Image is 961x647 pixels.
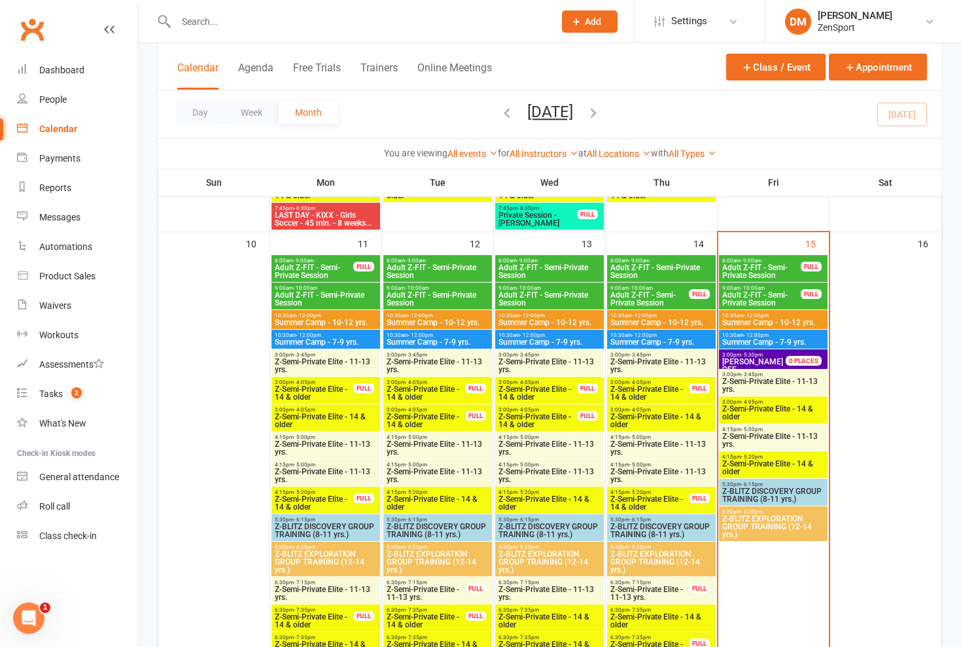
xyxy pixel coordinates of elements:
[610,523,713,538] span: Z-BLITZ DISCOVERY GROUP TRAINING (8-11 yrs.)
[17,321,138,350] a: Workouts
[577,209,598,219] div: FULL
[360,61,398,90] button: Trainers
[498,580,601,586] span: 6:30pm
[722,291,801,307] span: Adult Z-FIT - Semi-Private Session
[918,232,941,254] div: 16
[274,358,377,374] span: Z-Semi-Private Elite - 11-13 yrs.
[610,544,713,550] span: 5:30pm
[17,262,138,291] a: Product Sales
[274,607,354,613] span: 6:30pm
[722,258,801,264] span: 8:00am
[722,264,801,279] span: Adult Z-FIT - Semi-Private Session
[465,611,486,621] div: FULL
[17,521,138,551] a: Class kiosk mode
[274,544,377,550] span: 5:30pm
[629,379,651,385] span: - 4:05pm
[498,434,601,440] span: 4:15pm
[294,462,315,468] span: - 5:00pm
[71,387,82,398] span: 2
[353,383,374,393] div: FULL
[353,262,374,271] div: FULL
[726,54,826,80] button: Class / Event
[386,468,489,483] span: Z-Semi-Private Elite - 11-13 yrs.
[510,149,578,159] a: All Instructors
[498,205,578,211] span: 7:45pm
[353,611,374,621] div: FULL
[294,379,315,385] span: - 4:05pm
[498,291,601,307] span: Adult Z-FIT - Semi-Private Session
[744,332,769,338] span: - 12:00pm
[629,580,651,586] span: - 7:15pm
[722,313,825,319] span: 10:30am
[498,607,601,613] span: 6:30pm
[689,584,710,593] div: FULL
[629,434,651,440] span: - 5:00pm
[517,517,539,523] span: - 6:15pm
[17,291,138,321] a: Waivers
[386,338,489,346] span: Summer Camp - 7-9 yrs.
[498,379,578,385] span: 3:00pm
[386,291,489,307] span: Adult Z-FIT - Semi-Private Session
[741,352,763,358] span: - 5:30pm
[386,462,489,468] span: 4:15pm
[17,173,138,203] a: Reports
[274,379,354,385] span: 3:00pm
[279,101,338,124] button: Month
[517,285,541,291] span: - 10:00am
[386,313,489,319] span: 10:30am
[39,501,70,512] div: Roll call
[741,372,763,377] span: - 3:45pm
[274,462,377,468] span: 4:15pm
[274,407,377,413] span: 3:00pm
[722,454,825,460] span: 4:15pm
[386,495,489,511] span: Z-Semi-Private Elite - 14 & older
[610,468,713,483] span: Z-Semi-Private Elite - 11-13 yrs.
[498,495,601,511] span: Z-Semi-Private Elite - 14 & older
[722,332,825,338] span: 10:30am
[386,258,489,264] span: 8:00am
[629,407,651,413] span: - 4:05pm
[39,330,79,340] div: Workouts
[274,413,377,428] span: Z-Semi-Private Elite - 14 & older
[274,523,377,538] span: Z-BLITZ DISCOVERY GROUP TRAINING (8-11 yrs.)
[294,607,315,613] span: - 7:35pm
[741,509,763,515] span: - 6:20pm
[386,332,489,338] span: 10:30am
[517,407,539,413] span: - 4:05pm
[406,379,427,385] span: - 4:05pm
[520,332,545,338] span: - 12:00pm
[651,148,669,158] strong: with
[238,61,273,90] button: Agenda
[498,407,578,413] span: 3:00pm
[830,169,942,196] th: Sat
[722,285,801,291] span: 9:00am
[722,357,788,374] span: [PERSON_NAME] - OFF
[386,523,489,538] span: Z-BLITZ DISCOVERY GROUP TRAINING (8-11 yrs.)
[417,61,492,90] button: Online Meetings
[517,352,539,358] span: - 3:45pm
[610,352,713,358] span: 3:00pm
[406,352,427,358] span: - 3:45pm
[498,385,578,401] span: Z-Semi-Private Elite - 14 & older
[274,440,377,456] span: Z-Semi-Private Elite - 11-13 yrs.
[741,481,763,487] span: - 6:15pm
[629,285,653,291] span: - 10:00am
[386,413,466,428] span: Z-Semi-Private Elite - 14 & older
[610,607,713,613] span: 6:30pm
[16,13,48,46] a: Clubworx
[406,462,427,468] span: - 5:00pm
[39,94,67,105] div: People
[494,169,606,196] th: Wed
[741,258,761,264] span: - 9:00am
[172,12,545,31] input: Search...
[386,607,466,613] span: 6:30pm
[587,149,651,159] a: All Locations
[629,517,651,523] span: - 6:15pm
[386,352,489,358] span: 3:00pm
[274,468,377,483] span: Z-Semi-Private Elite - 11-13 yrs.
[517,607,539,613] span: - 7:35pm
[470,232,493,254] div: 12
[722,377,825,393] span: Z-Semi-Private Elite - 11-13 yrs.
[408,313,433,319] span: - 12:00pm
[274,495,354,511] span: Z-Semi-Private Elite - 14 & older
